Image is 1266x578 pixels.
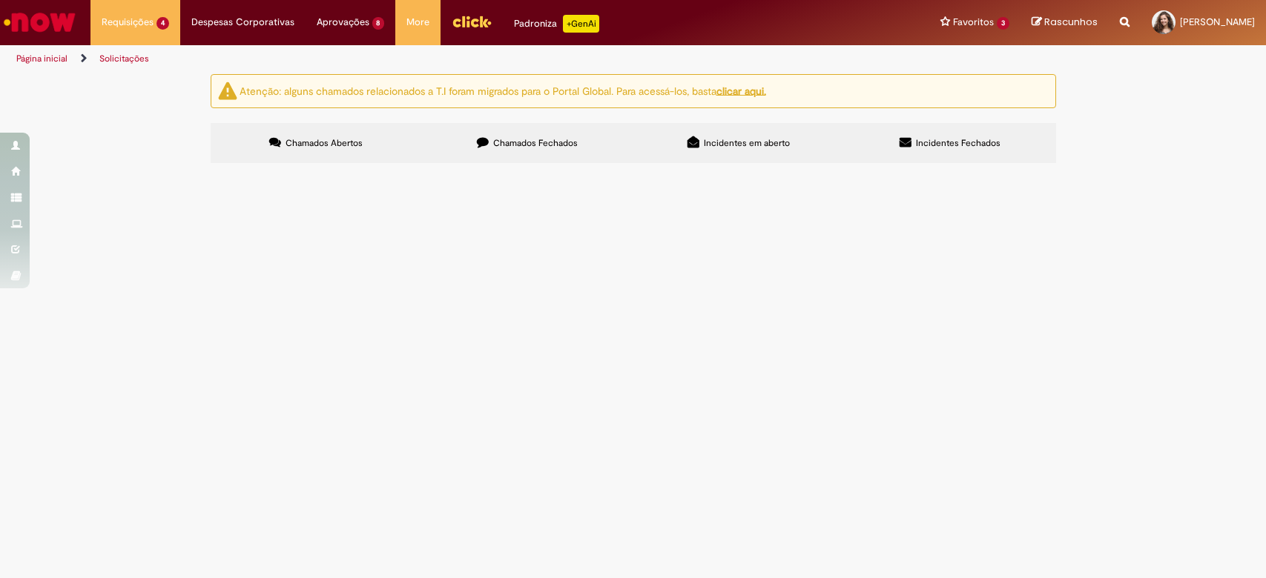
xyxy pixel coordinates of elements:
[1180,16,1255,28] span: [PERSON_NAME]
[156,17,169,30] span: 4
[372,17,385,30] span: 8
[997,17,1009,30] span: 3
[704,137,790,149] span: Incidentes em aberto
[102,15,154,30] span: Requisições
[1032,16,1098,30] a: Rascunhos
[953,15,994,30] span: Favoritos
[406,15,429,30] span: More
[317,15,369,30] span: Aprovações
[1,7,78,37] img: ServiceNow
[286,137,363,149] span: Chamados Abertos
[1044,15,1098,29] span: Rascunhos
[16,53,67,64] a: Página inicial
[916,137,1000,149] span: Incidentes Fechados
[11,45,833,73] ul: Trilhas de página
[99,53,149,64] a: Solicitações
[514,15,599,33] div: Padroniza
[452,10,492,33] img: click_logo_yellow_360x200.png
[716,84,766,97] a: clicar aqui.
[493,137,578,149] span: Chamados Fechados
[563,15,599,33] p: +GenAi
[240,84,766,97] ng-bind-html: Atenção: alguns chamados relacionados a T.I foram migrados para o Portal Global. Para acessá-los,...
[191,15,294,30] span: Despesas Corporativas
